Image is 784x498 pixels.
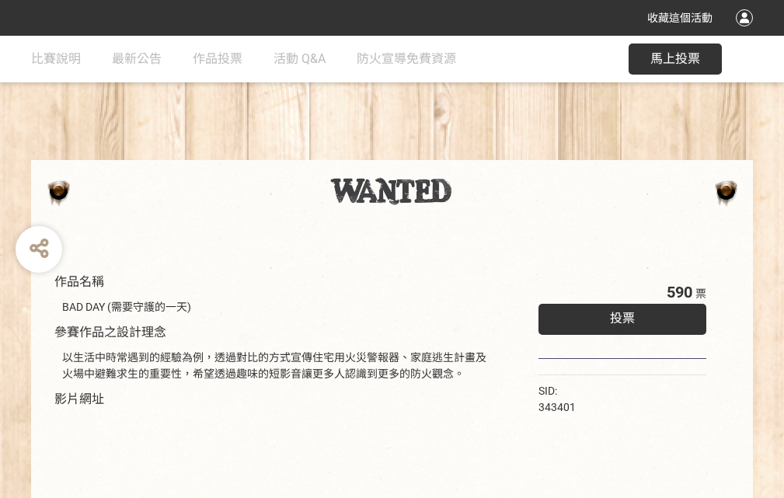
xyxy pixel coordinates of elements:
span: 防火宣導免費資源 [357,51,456,66]
span: 投票 [610,311,635,326]
span: 影片網址 [54,392,104,406]
div: BAD DAY (需要守護的一天) [62,299,492,315]
span: 收藏這個活動 [647,12,713,24]
span: 作品投票 [193,51,242,66]
span: 最新公告 [112,51,162,66]
a: 比賽說明 [31,36,81,82]
span: 馬上投票 [650,51,700,66]
a: 最新公告 [112,36,162,82]
span: 比賽說明 [31,51,81,66]
span: 票 [695,287,706,300]
span: 參賽作品之設計理念 [54,325,166,340]
a: 防火宣導免費資源 [357,36,456,82]
button: 馬上投票 [629,44,722,75]
a: 作品投票 [193,36,242,82]
span: 活動 Q&A [274,51,326,66]
a: 活動 Q&A [274,36,326,82]
span: 作品名稱 [54,274,104,289]
span: SID: 343401 [538,385,576,413]
iframe: Facebook Share [580,383,657,399]
div: 以生活中時常遇到的經驗為例，透過對比的方式宣傳住宅用火災警報器、家庭逃生計畫及火場中避難求生的重要性，希望透過趣味的短影音讓更多人認識到更多的防火觀念。 [62,350,492,382]
span: 590 [667,283,692,301]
